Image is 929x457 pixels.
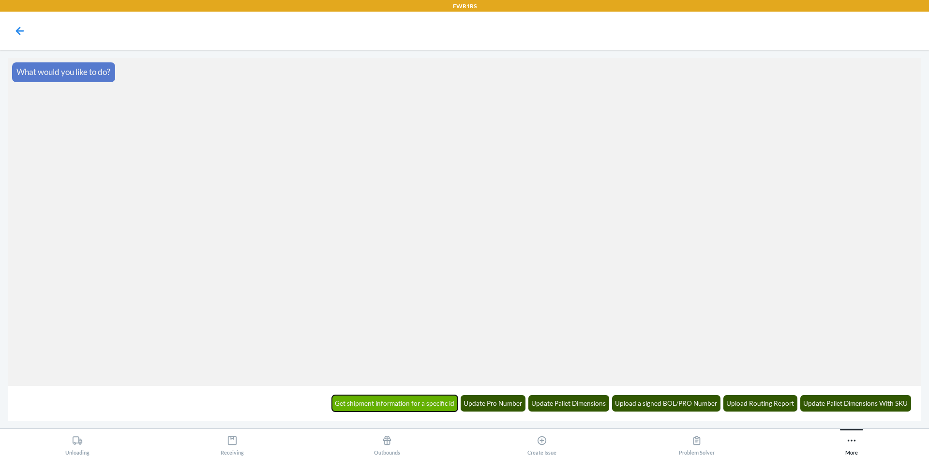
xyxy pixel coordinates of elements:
p: EWR1RS [453,2,477,11]
div: Receiving [221,431,244,456]
button: More [774,429,929,456]
button: Outbounds [310,429,464,456]
button: Problem Solver [619,429,774,456]
p: What would you like to do? [16,66,110,78]
div: Problem Solver [679,431,715,456]
div: More [845,431,858,456]
button: Create Issue [464,429,619,456]
button: Upload Routing Report [723,395,798,412]
div: Outbounds [374,431,400,456]
button: Update Pallet Dimensions [528,395,610,412]
button: Get shipment information for a specific id [332,395,458,412]
button: Update Pro Number [461,395,526,412]
button: Receiving [155,429,310,456]
div: Unloading [65,431,90,456]
div: Create Issue [527,431,556,456]
button: Upload a signed BOL/PRO Number [612,395,721,412]
button: Update Pallet Dimensions With SKU [800,395,912,412]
